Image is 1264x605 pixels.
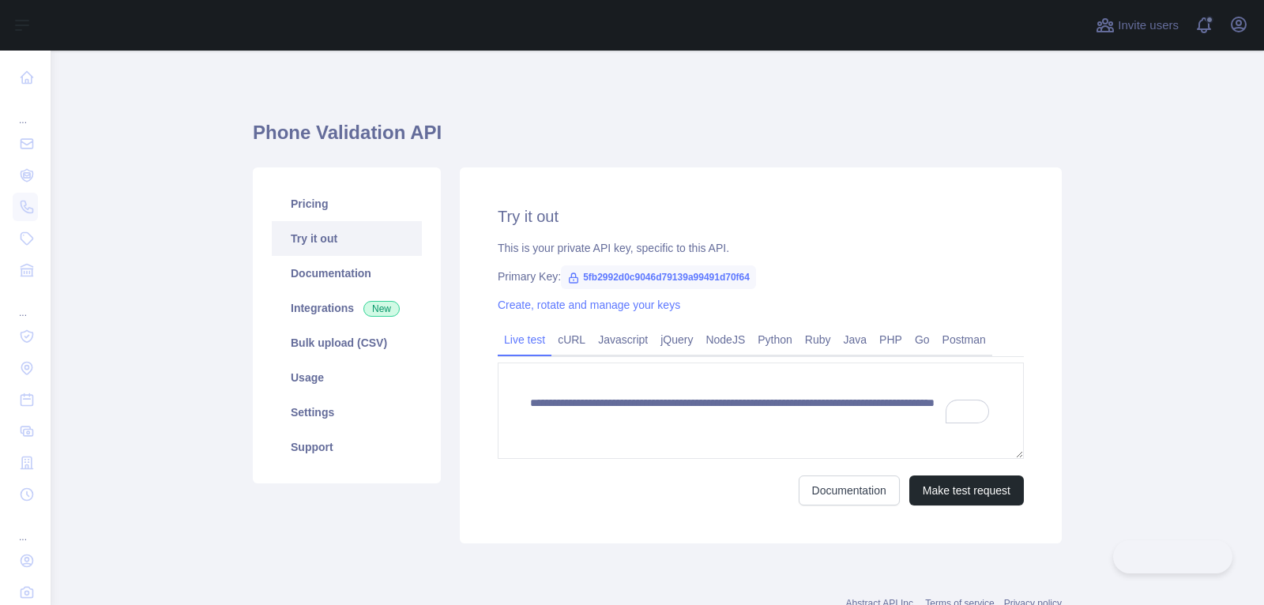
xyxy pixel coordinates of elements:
[699,327,751,352] a: NodeJS
[909,475,1024,505] button: Make test request
[363,301,400,317] span: New
[272,256,422,291] a: Documentation
[799,475,900,505] a: Documentation
[751,327,799,352] a: Python
[551,327,592,352] a: cURL
[272,291,422,325] a: Integrations New
[13,95,38,126] div: ...
[272,325,422,360] a: Bulk upload (CSV)
[936,327,992,352] a: Postman
[272,360,422,395] a: Usage
[799,327,837,352] a: Ruby
[272,221,422,256] a: Try it out
[498,363,1024,459] textarea: To enrich screen reader interactions, please activate Accessibility in Grammarly extension settings
[13,512,38,543] div: ...
[253,120,1062,158] h1: Phone Validation API
[498,240,1024,256] div: This is your private API key, specific to this API.
[498,269,1024,284] div: Primary Key:
[272,430,422,464] a: Support
[498,327,551,352] a: Live test
[592,327,654,352] a: Javascript
[1093,13,1182,38] button: Invite users
[13,287,38,319] div: ...
[837,327,874,352] a: Java
[873,327,908,352] a: PHP
[272,186,422,221] a: Pricing
[498,205,1024,227] h2: Try it out
[498,299,680,311] a: Create, rotate and manage your keys
[908,327,936,352] a: Go
[1113,540,1232,573] iframe: Toggle Customer Support
[272,395,422,430] a: Settings
[654,327,699,352] a: jQuery
[561,265,756,289] span: 5fb2992d0c9046d79139a99491d70f64
[1118,17,1179,35] span: Invite users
